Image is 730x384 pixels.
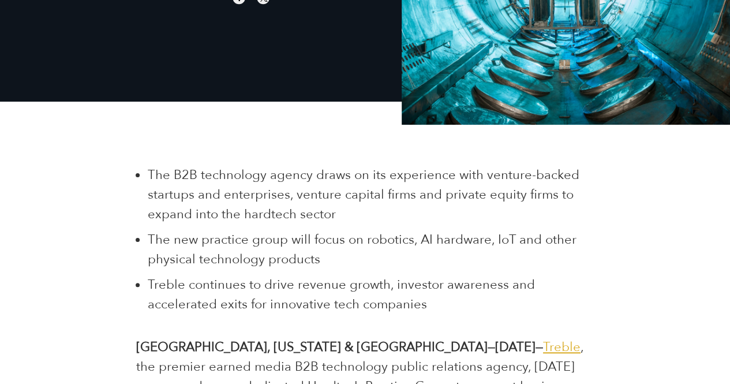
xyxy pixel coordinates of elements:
[543,338,581,356] a: Treble
[148,231,576,268] span: The new practice group will focus on robotics, AI hardware, IoT and other physical technology pro...
[148,166,579,223] span: The B2B technology agency draws on its experience with venture-backed startups and enterprises, v...
[136,338,543,356] b: [GEOGRAPHIC_DATA], [US_STATE] & [GEOGRAPHIC_DATA]—[DATE]—
[148,276,535,313] span: Treble continues to drive revenue growth, investor awareness and accelerated exits for innovative...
